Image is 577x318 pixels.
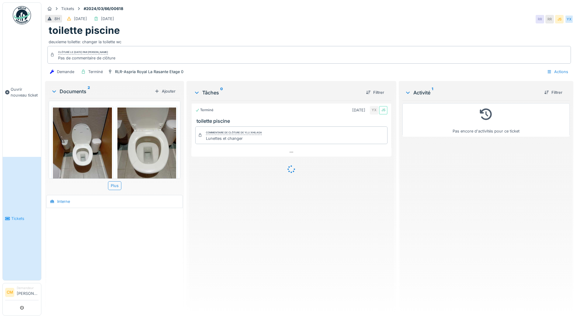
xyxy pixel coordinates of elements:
li: CM [5,288,14,297]
div: YX [370,106,378,115]
div: Tâches [194,89,361,96]
div: JS [555,15,564,23]
div: Pas encore d'activités pour ce ticket [406,106,566,134]
div: Tickets [61,6,74,12]
div: JS [379,106,388,115]
h1: toilette piscine [49,25,120,36]
div: Filtrer [363,88,387,97]
div: [DATE] [74,16,87,22]
div: Activité [405,89,539,96]
div: Pas de commentaire de clôture [58,55,115,61]
div: Plus [108,181,121,190]
div: Clôturé le [DATE] par [PERSON_NAME] [58,50,108,55]
a: Ouvrir nouveau ticket [3,28,41,157]
div: RLR-Aspria Royal La Rasante Etage 0 [115,69,183,75]
img: Badge_color-CXgf-gQk.svg [13,6,31,24]
div: deuxieme toilette: changer la toilette wc [49,37,570,45]
div: Demandeur [17,286,39,290]
div: YX [565,15,573,23]
div: 8H [54,16,60,22]
img: bn1xob51fl1vpraxty32qu0ztdmo [53,108,112,186]
div: Terminé [88,69,103,75]
div: Actions [544,67,571,76]
img: n9p8ayhgdpxgdupsvjyqmycf4vxi [117,108,176,186]
div: Documents [51,88,152,95]
div: [DATE] [101,16,114,22]
div: Filtrer [542,88,565,97]
div: RR [536,15,544,23]
a: CM Demandeur[PERSON_NAME] [5,286,39,300]
sup: 2 [88,88,90,95]
span: Ouvrir nouveau ticket [11,87,39,98]
div: Demande [57,69,74,75]
div: [DATE] [352,107,365,113]
span: Tickets [11,216,39,221]
sup: 1 [432,89,433,96]
sup: 0 [220,89,223,96]
div: Ajouter [152,87,178,95]
div: Lunettes et changer [206,136,262,141]
div: Terminé [195,108,214,113]
div: RR [545,15,554,23]
h3: toilette piscine [196,118,389,124]
div: Commentaire de clôture de Ylli Xhilaga [206,131,262,135]
a: Tickets [3,157,41,280]
strong: #2024/03/66/00618 [81,6,126,12]
li: [PERSON_NAME] [17,286,39,299]
div: Interne [57,199,70,204]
